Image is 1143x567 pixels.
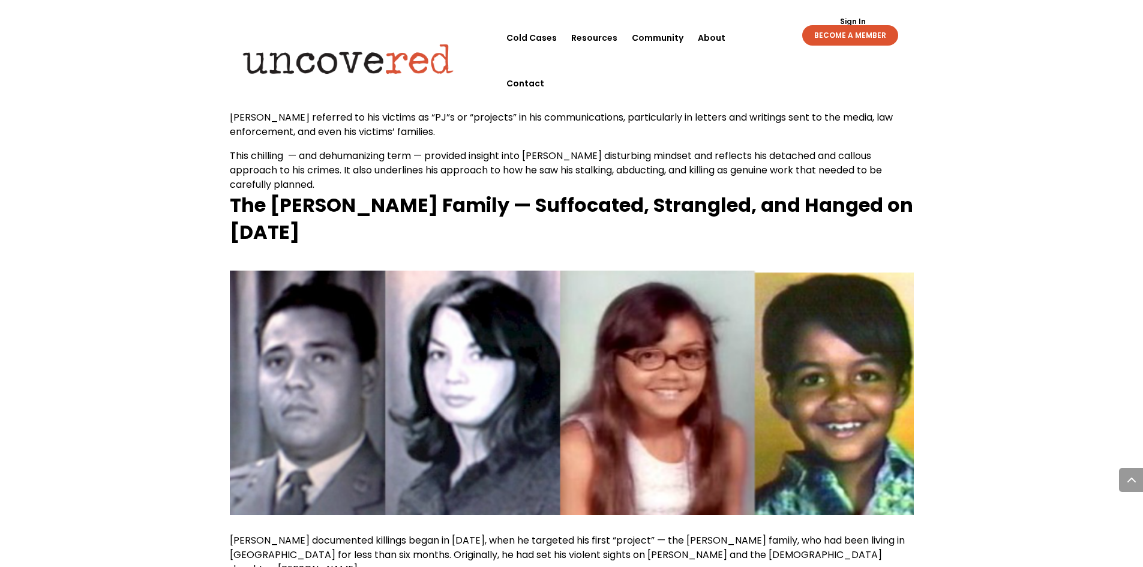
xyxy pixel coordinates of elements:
a: BECOME A MEMBER [802,25,898,46]
img: Screenshot 2023-08-31 at 12.57.16 AM [230,271,914,515]
a: About [698,15,725,61]
img: Uncovered logo [233,35,464,82]
a: Cold Cases [506,15,557,61]
a: Community [632,15,683,61]
strong: The [PERSON_NAME] Family — Suffocated, Strangled, and Hanged on [DATE] [230,191,913,245]
span: [PERSON_NAME] referred to his victims as “PJ”s or “projects” in his communications, particularly ... [230,110,893,139]
a: Sign In [833,18,872,25]
a: Resources [571,15,617,61]
span: This chilling — and dehumanizing term — provided insight into [PERSON_NAME] disturbing mindset an... [230,149,882,191]
a: Contact [506,61,544,106]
